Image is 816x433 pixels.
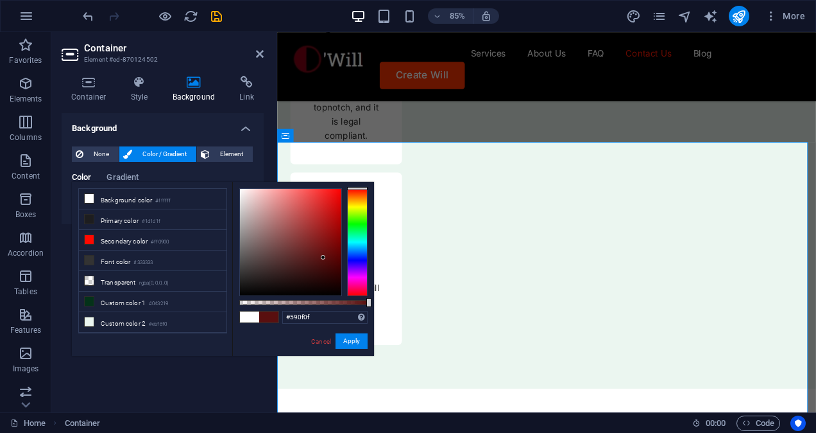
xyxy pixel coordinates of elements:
button: Usercentrics [790,416,806,431]
i: Pages (Ctrl+Alt+S) [652,9,667,24]
button: save [208,8,224,24]
button: Code [736,416,780,431]
a: Click to cancel selection. Double-click to open Pages [10,416,46,431]
button: More [760,6,810,26]
span: Color [72,170,91,188]
button: 85% [428,8,473,24]
p: Elements [10,94,42,104]
p: Tables [14,287,37,297]
p: Images [13,364,39,374]
button: publish [729,6,749,26]
small: rgba(0,0,0,.0) [139,279,169,288]
small: #1d1d1f [142,217,160,226]
a: Cancel [310,337,332,346]
button: navigator [677,8,693,24]
button: Click here to leave preview mode and continue editing [157,8,173,24]
span: #ffffff [240,312,259,323]
span: Element [214,146,249,162]
button: design [626,8,642,24]
p: Features [10,325,41,335]
button: undo [80,8,96,24]
span: 00 00 [706,416,726,431]
span: None [87,146,115,162]
span: : [715,418,717,428]
li: Font color [79,251,226,271]
small: #ff0900 [151,238,169,247]
button: Color / Gradient [119,146,196,162]
span: Gradient [106,170,139,188]
h4: Background [62,113,264,136]
p: Content [12,171,40,181]
nav: breadcrumb [65,416,101,431]
button: Apply [336,333,368,349]
span: More [765,10,805,22]
li: Custom color 1 [79,292,226,312]
i: AI Writer [703,9,718,24]
i: Reload page [183,9,198,24]
i: Design (Ctrl+Alt+Y) [626,9,641,24]
button: Element [197,146,253,162]
h3: Element #ed-870124502 [84,54,238,66]
p: Boxes [15,209,37,220]
p: Columns [10,132,42,143]
button: None [72,146,119,162]
h4: Background [163,76,230,103]
li: Custom color 2 [79,312,226,333]
li: Primary color [79,209,226,230]
small: #043219 [149,299,168,308]
h4: Container [62,76,121,103]
h2: Container [84,42,264,54]
small: #ffffff [155,197,171,206]
i: Publish [731,9,746,24]
i: Save (Ctrl+S) [209,9,224,24]
h4: Link [230,76,264,103]
span: Code [742,416,774,431]
li: Transparent [79,271,226,292]
button: pages [652,8,667,24]
i: On resize automatically adjust zoom level to fit chosen device. [480,10,492,22]
h4: Style [121,76,163,103]
span: #590f0f [259,312,278,323]
span: Color / Gradient [136,146,192,162]
li: Secondary color [79,230,226,251]
p: Accordion [8,248,44,258]
small: #ebf6f0 [149,320,167,329]
i: Navigator [677,9,692,24]
h6: Session time [692,416,726,431]
i: Undo: Change background (Ctrl+Z) [81,9,96,24]
button: text_generator [703,8,718,24]
span: Click to select. Double-click to edit [65,416,101,431]
button: reload [183,8,198,24]
h6: 85% [447,8,468,24]
p: Favorites [9,55,42,66]
small: #333333 [133,258,153,267]
li: Background color [79,189,226,209]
